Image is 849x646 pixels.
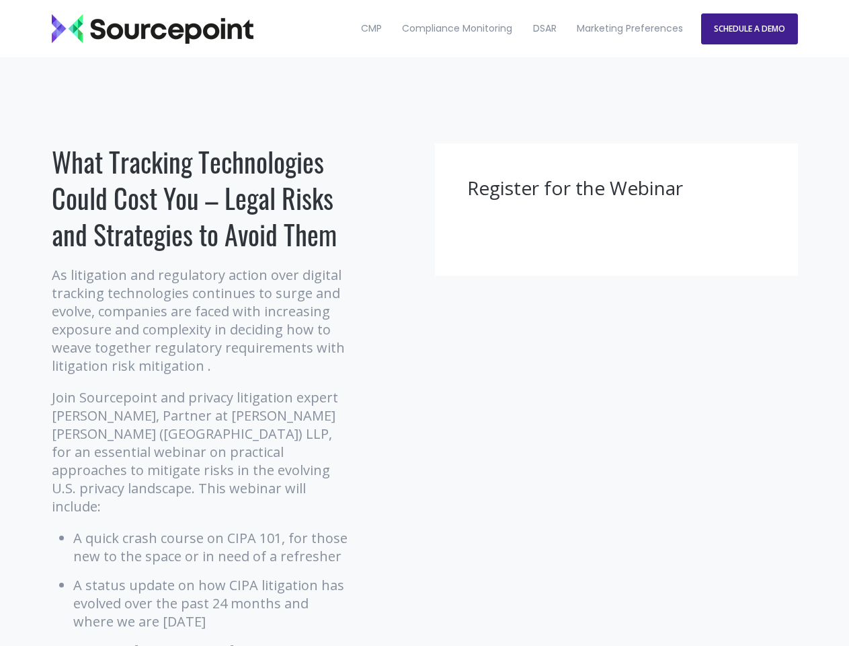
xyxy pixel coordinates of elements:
[52,143,351,252] h1: What Tracking Technologies Could Cost You – Legal Risks and Strategies to Avoid Them
[52,388,351,515] p: Join Sourcepoint and privacy litigation expert [PERSON_NAME], Partner at [PERSON_NAME] [PERSON_NA...
[73,529,351,565] li: A quick crash course on CIPA 101, for those new to the space or in need of a refresher
[701,13,798,44] a: SCHEDULE A DEMO
[73,576,351,631] li: A status update on how CIPA litigation has evolved over the past 24 months and where we are [DATE]
[52,266,351,375] p: As litigation and regulatory action over digital tracking technologies continues to surge and evo...
[52,14,253,44] img: Sourcepoint_logo_black_transparent (2)-2
[467,176,766,201] h3: Register for the Webinar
